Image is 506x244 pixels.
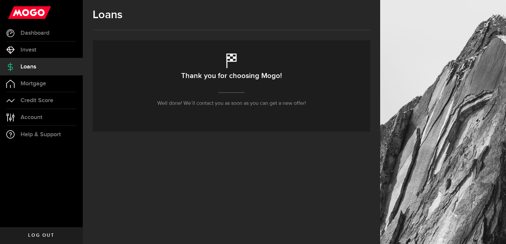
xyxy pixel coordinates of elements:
[157,100,306,107] p: Well done! We’ll contact you as soon as you can get a new offer!
[478,216,506,244] iframe: LiveChat chat widget
[21,114,42,120] span: Account
[181,69,282,83] h2: Thank you for choosing Mogo!
[93,8,370,21] h1: Loans
[28,233,54,238] span: Log out
[21,30,49,36] span: Dashboard
[21,132,61,138] span: Help & Support
[21,81,46,87] span: Mortgage
[21,47,36,53] span: Invest
[21,98,53,103] span: Credit Score
[21,64,36,70] span: Loans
